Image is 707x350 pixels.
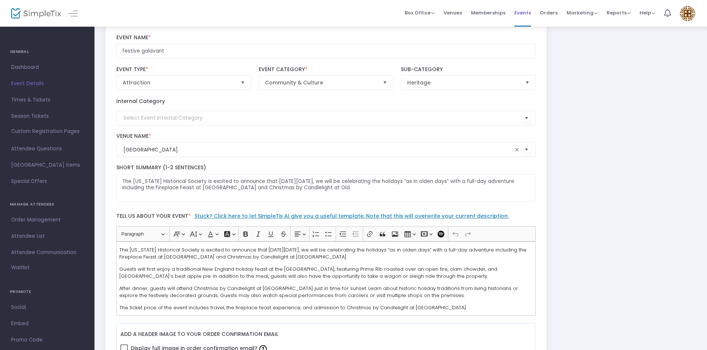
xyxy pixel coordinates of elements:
[265,79,377,86] span: Community & Culture
[11,63,83,72] span: Dashboard
[11,248,83,257] span: Attendee Communication
[11,335,83,345] span: Promo Code
[116,164,206,171] span: Short Summary (1-2 Sentences)
[11,215,83,225] span: Order Management
[380,76,390,90] button: Select
[11,128,80,135] span: Custom Registration Pages
[444,3,462,22] span: Venues
[401,66,536,73] label: Sub-Category
[119,285,518,299] span: After dinner, guests will attend Christmas by Candlelight at [GEOGRAPHIC_DATA] just in time for s...
[11,303,83,312] span: Social
[120,327,278,342] label: Add a header image to your order confirmation email
[123,114,522,122] input: Select Event Internal Category
[121,230,160,239] span: Paragraph
[116,44,536,59] input: Enter Event Name
[123,146,513,154] input: Select Venue
[540,3,558,22] span: Orders
[521,110,532,126] button: Select
[116,66,252,73] label: Event Type
[113,209,540,226] label: Tell us about your event
[512,145,521,154] span: clear
[11,264,30,271] span: Waitlist
[11,319,83,329] span: Embed
[514,3,531,22] span: Events
[567,9,598,16] span: Marketing
[11,95,83,105] span: Times & Tickets
[119,304,467,311] span: The ticket price of the event includes travel, the fireplace feast experience, and admission to C...
[238,76,248,90] button: Select
[11,111,83,121] span: Season Tickets
[119,266,497,280] span: Guests will first enjoy a traditional New England holiday feast at the [GEOGRAPHIC_DATA], featuri...
[11,79,83,89] span: Event Details
[195,212,509,220] a: Stuck? Click here to let SimpleTix AI give you a useful template. Note that this will overwrite y...
[10,44,84,59] h4: GENERAL
[116,226,536,241] div: Editor toolbar
[119,246,527,261] span: The [US_STATE] Historical Society is excited to announce that [DATE][DATE], we will be celebratin...
[123,79,235,86] span: Attraction
[640,9,655,16] span: Help
[522,76,532,90] button: Select
[405,9,435,16] span: Box Office
[10,197,84,212] h4: MANAGE ATTENDEES
[11,144,83,154] span: Attendee Questions
[11,231,83,241] span: Attendee List
[11,160,83,170] span: [GEOGRAPHIC_DATA] Items
[521,142,532,157] button: Select
[10,284,84,299] h4: PROMOTE
[259,66,394,73] label: Event Category
[407,79,520,86] span: Heritage
[471,3,505,22] span: Memberships
[116,34,536,41] label: Event Name
[11,177,83,186] span: Special Offers
[116,133,536,140] label: Venue Name
[116,241,536,316] div: Rich Text Editor, main
[116,97,165,105] label: Internal Category
[118,228,168,240] button: Paragraph
[607,9,631,16] span: Reports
